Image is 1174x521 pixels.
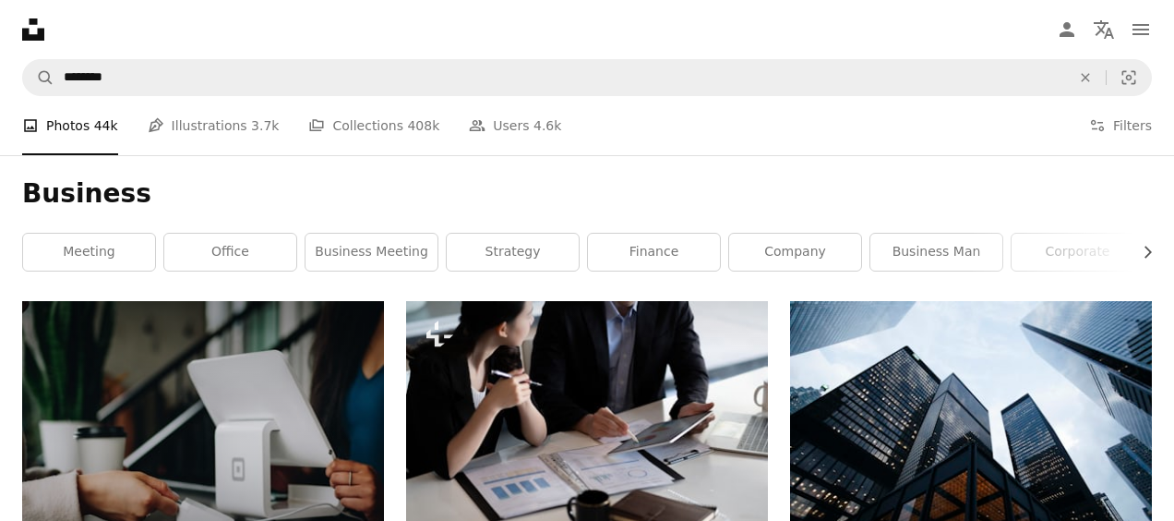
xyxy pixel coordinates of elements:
[22,18,44,41] a: Home — Unsplash
[469,96,561,155] a: Users 4.6k
[164,234,296,271] a: office
[729,234,861,271] a: company
[251,115,279,136] span: 3.7k
[22,428,384,444] a: white monitor on desk
[533,115,561,136] span: 4.6k
[1048,11,1085,48] a: Log in / Sign up
[407,115,439,136] span: 408k
[23,234,155,271] a: meeting
[1107,60,1151,95] button: Visual search
[406,413,768,430] a: Close up of business people discussing a financial plan with paperwork and digital tablet.
[588,234,720,271] a: finance
[1065,60,1106,95] button: Clear
[447,234,579,271] a: strategy
[22,177,1152,211] h1: Business
[22,59,1152,96] form: Find visuals sitewide
[23,60,54,95] button: Search Unsplash
[870,234,1002,271] a: business man
[790,413,1152,430] a: low angle photo of city high rise buildings during daytime
[1085,11,1122,48] button: Language
[148,96,280,155] a: Illustrations 3.7k
[308,96,439,155] a: Collections 408k
[305,234,437,271] a: business meeting
[1089,96,1152,155] button: Filters
[1131,234,1152,271] button: scroll list to the right
[1012,234,1144,271] a: corporate
[1122,11,1159,48] button: Menu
